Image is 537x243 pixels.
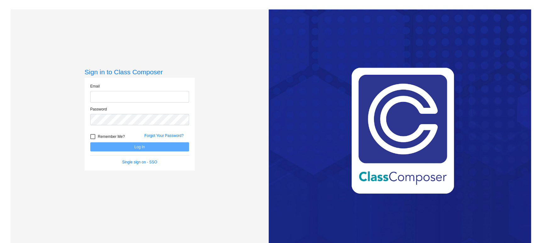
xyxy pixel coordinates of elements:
span: Remember Me? [98,133,125,140]
h3: Sign in to Class Composer [85,68,195,76]
label: Password [90,106,107,112]
a: Forgot Your Password? [144,133,184,138]
label: Email [90,83,100,89]
button: Log In [90,142,189,151]
a: Single sign on - SSO [122,160,157,164]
